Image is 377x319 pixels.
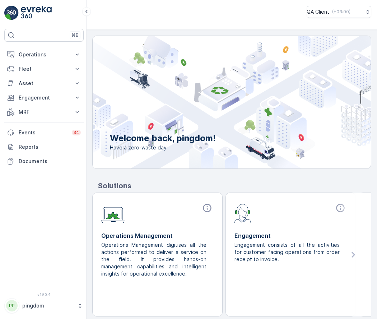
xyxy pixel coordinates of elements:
p: Engagement [234,231,347,240]
p: QA Client [307,8,329,15]
button: Engagement [4,91,84,105]
p: Operations Management digitises all the actions performed to deliver a service on the field. It p... [101,241,208,277]
a: Reports [4,140,84,154]
p: ( +03:00 ) [332,9,350,15]
p: Reports [19,143,81,151]
p: pingdom [22,302,74,309]
p: Engagement consists of all the activities for customer facing operations from order receipt to in... [234,241,341,263]
img: city illustration [60,36,371,168]
p: Fleet [19,65,69,73]
button: MRF [4,105,84,119]
span: v 1.50.4 [4,292,84,297]
p: Asset [19,80,69,87]
p: Engagement [19,94,69,101]
button: PPpingdom [4,298,84,313]
a: Events34 [4,125,84,140]
p: MRF [19,108,69,116]
p: Welcome back, pingdom! [110,133,216,144]
img: module-icon [101,203,125,223]
p: Operations Management [101,231,214,240]
button: Operations [4,47,84,62]
p: Events [19,129,68,136]
p: Documents [19,158,81,165]
button: Asset [4,76,84,91]
span: Have a zero-waste day [110,144,216,151]
a: Documents [4,154,84,168]
img: logo_light-DOdMpM7g.png [21,6,52,20]
button: QA Client(+03:00) [307,6,371,18]
p: ⌘B [71,32,79,38]
button: Fleet [4,62,84,76]
img: module-icon [234,203,251,223]
p: Operations [19,51,69,58]
div: PP [6,300,18,311]
img: logo [4,6,19,20]
p: Solutions [98,180,371,191]
p: 34 [73,130,79,135]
